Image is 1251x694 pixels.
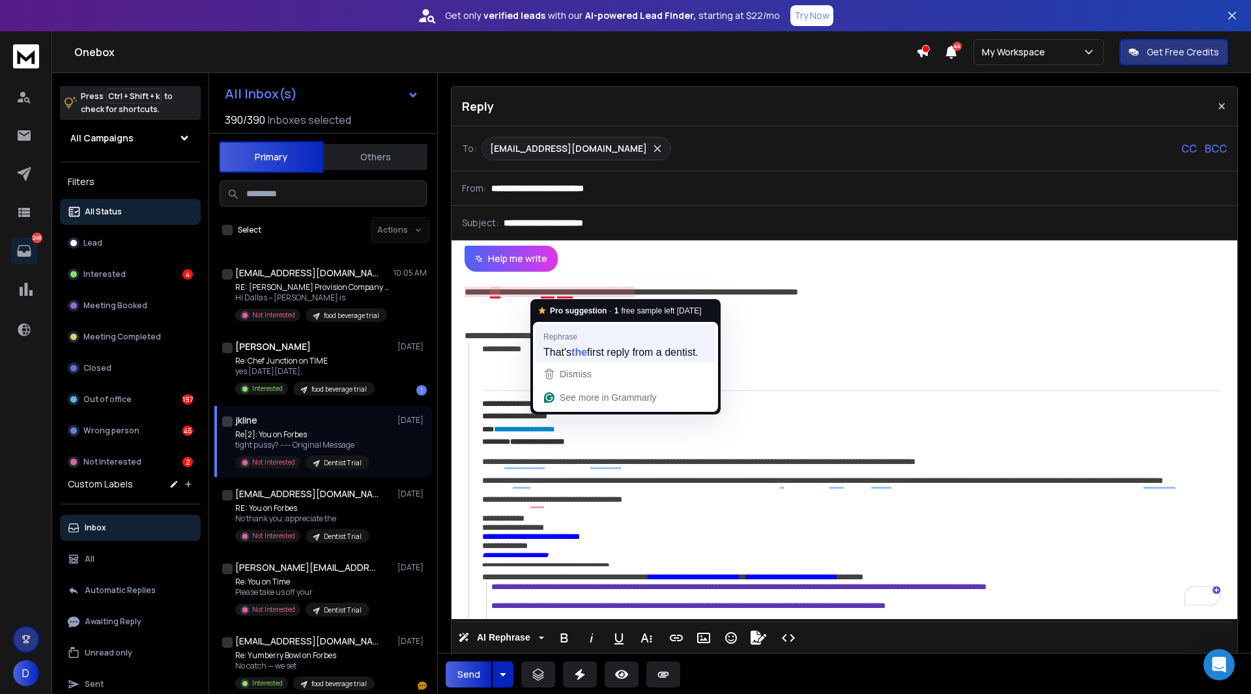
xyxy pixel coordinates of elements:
h1: All Campaigns [70,132,134,145]
p: RE: [PERSON_NAME] Provision Company on [235,282,392,293]
div: 1 [416,385,427,396]
p: Dentist Trial [324,532,362,542]
h1: [EMAIL_ADDRESS][DOMAIN_NAME] [235,267,379,280]
h1: [EMAIL_ADDRESS][DOMAIN_NAME] [235,487,379,500]
button: Others [323,143,427,171]
p: yes [DATE][DATE], [235,366,375,377]
span: 44 [953,42,962,51]
strong: AI-powered Lead Finder, [585,9,696,22]
p: CC [1181,141,1197,156]
button: Insert Image (Ctrl+P) [691,625,716,651]
span: Ctrl + Shift + k [106,89,162,104]
h1: [PERSON_NAME] [235,340,311,353]
button: Get Free Credits [1119,39,1228,65]
p: food beverage trial [311,679,367,689]
button: Not Interested2 [60,449,201,475]
h3: Inboxes selected [268,112,351,128]
span: AI Rephrase [474,632,533,643]
h1: [PERSON_NAME][EMAIL_ADDRESS][DOMAIN_NAME] [235,561,379,574]
div: 2 [182,457,193,467]
p: Get Free Credits [1147,46,1219,59]
a: 248 [11,238,37,264]
p: [DATE] [397,489,427,499]
p: Dentist Trial [324,605,362,615]
p: Awaiting Reply [85,616,141,627]
h1: All Inbox(s) [225,87,297,100]
p: Re: Chef Junction on TIME [235,356,375,366]
p: Not Interested [252,457,295,467]
p: All Status [85,207,122,217]
span: 390 / 390 [225,112,265,128]
button: Insert Link (Ctrl+K) [664,625,689,651]
p: Reply [462,97,494,115]
p: From: [462,182,486,195]
button: Send [446,661,491,687]
p: Sent [85,679,104,689]
p: [DATE] [397,341,427,352]
button: Lead [60,230,201,256]
button: Closed [60,355,201,381]
p: Automatic Replies [85,585,156,596]
p: 248 [32,233,42,243]
p: Meeting Booked [83,300,147,311]
button: Underline (Ctrl+U) [607,625,631,651]
p: [DATE] [397,562,427,573]
p: No catch — we set [235,661,375,671]
p: Please take us off your [235,587,369,598]
p: To: [462,142,476,155]
strong: verified leads [483,9,545,22]
p: Interested [252,384,283,394]
p: [DATE] [397,636,427,646]
p: No thank you; appreciate the [235,513,369,524]
p: Not Interested [252,310,295,320]
button: Interested4 [60,261,201,287]
p: Out of office [83,394,132,405]
p: Hi Dallas – [PERSON_NAME] is [235,293,392,303]
p: Interested [83,269,126,280]
button: All Inbox(s) [214,81,429,107]
h1: jkline [235,414,257,427]
p: Meeting Completed [83,332,161,342]
p: Lead [83,238,102,248]
button: More Text [634,625,659,651]
div: 4 [182,269,193,280]
h3: Custom Labels [68,478,133,491]
button: Automatic Replies [60,577,201,603]
p: Re[2]: You on Forbes [235,429,369,440]
p: food beverage trial [324,311,379,321]
button: AI Rephrase [455,625,547,651]
p: [EMAIL_ADDRESS][DOMAIN_NAME] [490,142,647,155]
p: Interested [252,678,283,688]
div: 197 [182,394,193,405]
p: Wrong person [83,426,139,436]
h1: Onebox [74,44,916,60]
p: BCC [1205,141,1227,156]
p: Not Interested [252,605,295,614]
div: Open Intercom Messenger [1203,649,1235,680]
button: Meeting Completed [60,324,201,350]
button: Unread only [60,640,201,666]
div: 45 [182,426,193,436]
button: All Campaigns [60,125,201,151]
p: Not Interested [83,457,141,467]
p: Unread only [85,648,132,658]
p: [DATE] [397,415,427,426]
button: Awaiting Reply [60,609,201,635]
button: Out of office197 [60,386,201,412]
button: D [13,660,39,686]
button: Primary [219,141,323,173]
h3: Filters [60,173,201,191]
p: Subject: [462,216,498,229]
img: logo [13,44,39,68]
p: Press to check for shortcuts. [81,90,173,116]
p: 10:05 AM [394,268,427,278]
p: Not Interested [252,531,295,541]
button: Italic (Ctrl+I) [579,625,604,651]
button: Code View [776,625,801,651]
button: Bold (Ctrl+B) [552,625,577,651]
p: RE: You on Forbes [235,503,369,513]
p: Dentist Trial [324,458,362,468]
button: All [60,546,201,572]
p: tight pussy? ----- Original Message [235,440,369,450]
